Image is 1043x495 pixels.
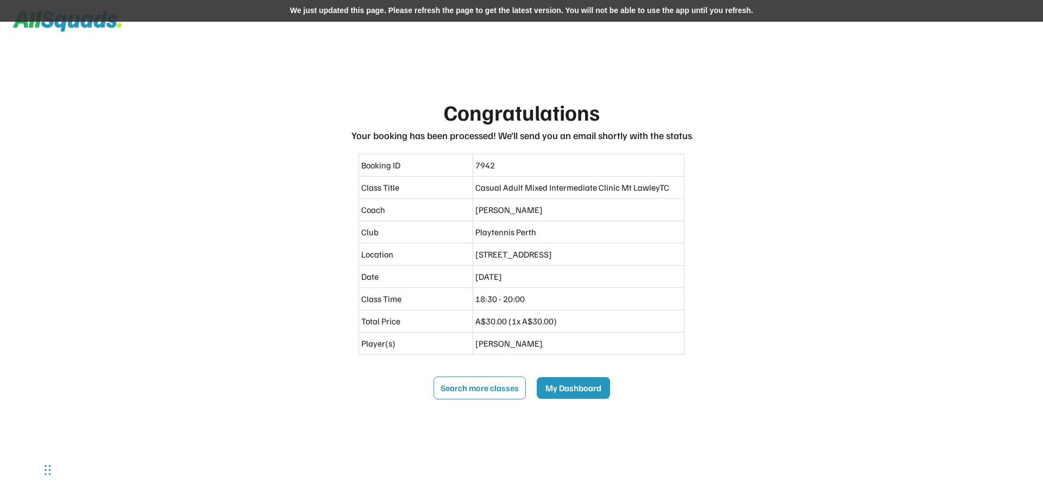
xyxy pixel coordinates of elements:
div: Club [361,225,470,239]
div: Location [361,248,470,261]
div: 7942 [475,159,682,172]
button: My Dashboard [537,377,610,399]
div: Class Title [361,181,470,194]
div: Total Price [361,315,470,328]
div: [STREET_ADDRESS] [475,248,682,261]
div: Coach [361,203,470,216]
div: Booking ID [361,159,470,172]
div: Playtennis Perth [475,225,682,239]
div: [PERSON_NAME] [475,203,682,216]
div: [DATE] [475,270,682,283]
button: Search more classes [433,377,526,399]
div: A$30.00 (1x A$30.00) [475,315,682,328]
div: Your booking has been processed! We’ll send you an email shortly with the status [351,128,692,143]
div: 18:30 - 20:00 [475,292,682,305]
div: Congratulations [444,96,600,128]
div: Class Time [361,292,470,305]
div: [PERSON_NAME] [475,337,682,350]
div: Casual Adult Mixed Intermediate Clinic Mt LawleyTC [475,181,682,194]
div: Date [361,270,470,283]
div: Player(s) [361,337,470,350]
